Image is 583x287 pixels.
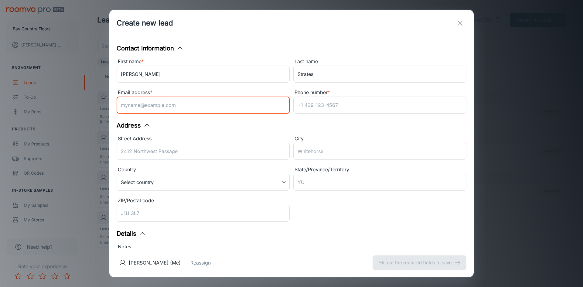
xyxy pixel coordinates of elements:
div: Country [117,166,290,174]
input: Whitehorse [293,143,466,160]
div: ZIP/Postal code [117,197,290,205]
button: Address [117,121,151,130]
h1: Create new lead [117,18,173,29]
input: myname@example.com [117,97,290,114]
input: Doe [293,66,466,83]
div: Notes [117,243,466,251]
input: John [117,66,290,83]
input: +1 439-123-4567 [293,97,466,114]
button: exit [454,17,466,29]
div: City [293,135,466,143]
div: First name [117,58,290,66]
div: Select country [117,174,290,191]
div: Email address [117,89,290,97]
div: State/Province/Territory [293,166,466,174]
button: Reassign [190,259,211,266]
p: [PERSON_NAME] (Me) [129,259,181,266]
div: Phone number [293,89,466,97]
input: 2412 Northwest Passage [117,143,290,160]
div: Last name [293,58,466,66]
button: Details [117,229,146,238]
div: Street Address [117,135,290,143]
button: Contact Information [117,44,184,53]
input: J1U 3L7 [117,205,290,222]
input: YU [293,174,466,191]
